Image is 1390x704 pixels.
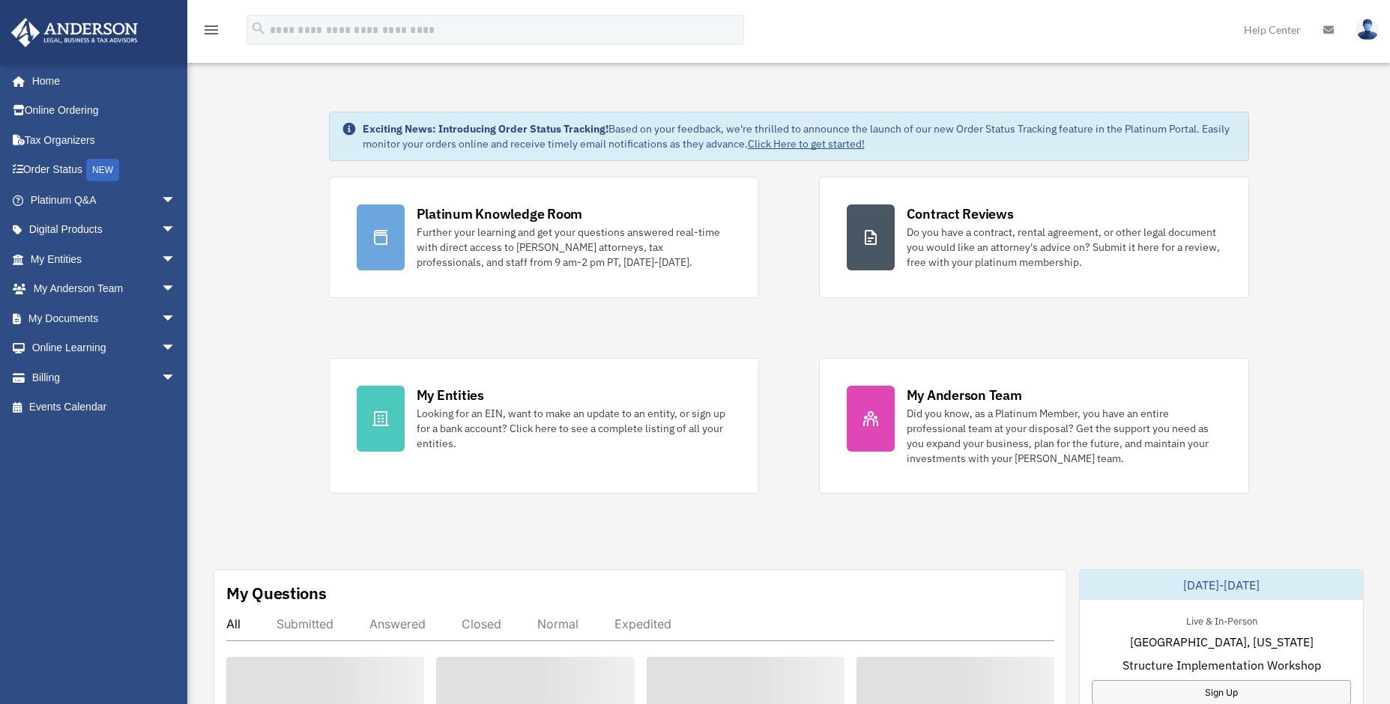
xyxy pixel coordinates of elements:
[329,358,759,494] a: My Entities Looking for an EIN, want to make an update to an entity, or sign up for a bank accoun...
[329,177,759,298] a: Platinum Knowledge Room Further your learning and get your questions answered real-time with dire...
[1080,570,1363,600] div: [DATE]-[DATE]
[202,21,220,39] i: menu
[369,616,426,631] div: Answered
[10,244,199,274] a: My Entitiesarrow_drop_down
[417,204,583,223] div: Platinum Knowledge Room
[10,215,199,245] a: Digital Productsarrow_drop_down
[202,26,220,39] a: menu
[161,333,191,364] span: arrow_drop_down
[10,303,199,333] a: My Documentsarrow_drop_down
[250,20,267,37] i: search
[226,582,327,604] div: My Questions
[226,616,241,631] div: All
[161,185,191,216] span: arrow_drop_down
[907,386,1022,404] div: My Anderson Team
[277,616,333,631] div: Submitted
[10,155,199,186] a: Order StatusNEW
[462,616,501,631] div: Closed
[417,406,731,451] div: Looking for an EIN, want to make an update to an entity, or sign up for a bank account? Click her...
[10,185,199,215] a: Platinum Q&Aarrow_drop_down
[363,121,1236,151] div: Based on your feedback, we're thrilled to announce the launch of our new Order Status Tracking fe...
[7,18,142,47] img: Anderson Advisors Platinum Portal
[10,362,199,392] a: Billingarrow_drop_down
[10,392,199,422] a: Events Calendar
[161,303,191,334] span: arrow_drop_down
[1130,633,1314,651] span: [GEOGRAPHIC_DATA], [US_STATE]
[363,122,608,136] strong: Exciting News: Introducing Order Status Tracking!
[537,616,578,631] div: Normal
[10,125,199,155] a: Tax Organizers
[907,406,1221,466] div: Did you know, as a Platinum Member, you have an entire professional team at your disposal? Get th...
[819,358,1249,494] a: My Anderson Team Did you know, as a Platinum Member, you have an entire professional team at your...
[161,244,191,275] span: arrow_drop_down
[161,215,191,246] span: arrow_drop_down
[10,333,199,363] a: Online Learningarrow_drop_down
[10,274,199,304] a: My Anderson Teamarrow_drop_down
[10,96,199,126] a: Online Ordering
[819,177,1249,298] a: Contract Reviews Do you have a contract, rental agreement, or other legal document you would like...
[614,616,671,631] div: Expedited
[161,274,191,305] span: arrow_drop_down
[907,204,1014,223] div: Contract Reviews
[417,225,731,270] div: Further your learning and get your questions answered real-time with direct access to [PERSON_NAM...
[748,137,865,151] a: Click Here to get started!
[1356,19,1379,40] img: User Pic
[10,66,191,96] a: Home
[1122,656,1321,674] span: Structure Implementation Workshop
[417,386,484,404] div: My Entities
[86,159,119,181] div: NEW
[907,225,1221,270] div: Do you have a contract, rental agreement, or other legal document you would like an attorney's ad...
[161,362,191,393] span: arrow_drop_down
[1174,612,1269,628] div: Live & In-Person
